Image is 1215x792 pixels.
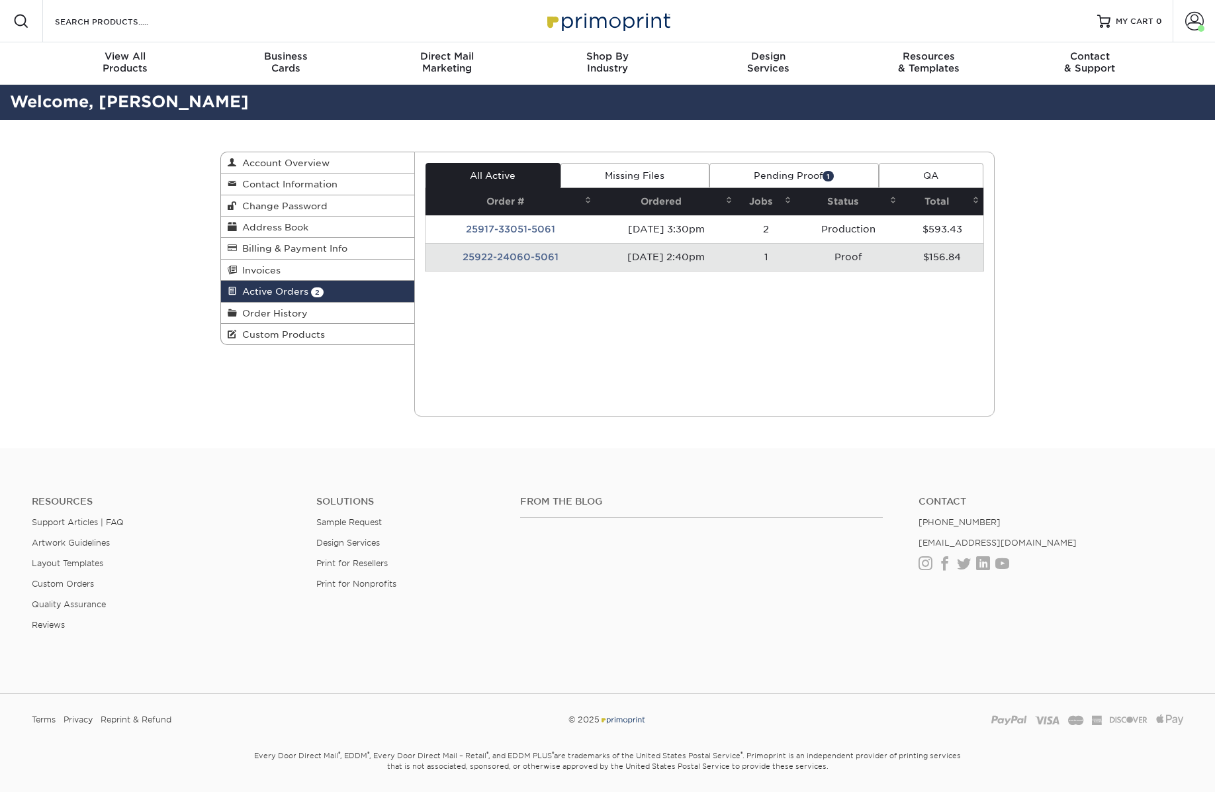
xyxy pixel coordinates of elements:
th: Order # [426,188,596,215]
span: Resources [848,50,1009,62]
span: 0 [1156,17,1162,26]
a: Custom Orders [32,579,94,589]
a: Contact Information [221,173,414,195]
span: Change Password [237,201,328,211]
a: Contact [919,496,1183,507]
a: Account Overview [221,152,414,173]
td: Proof [795,243,901,271]
span: Direct Mail [367,50,527,62]
td: 25922-24060-5061 [426,243,596,271]
a: Sample Request [316,517,382,527]
a: Missing Files [561,163,709,188]
span: 2 [311,287,324,297]
a: View AllProducts [45,42,206,85]
div: Products [45,50,206,74]
a: [PHONE_NUMBER] [919,517,1001,527]
img: Primoprint [600,715,646,724]
a: Change Password [221,195,414,217]
span: Order History [237,308,308,319]
span: View All [45,50,206,62]
a: Support Articles | FAQ [32,517,124,527]
td: [DATE] 3:30pm [596,215,737,243]
a: Billing & Payment Info [221,238,414,259]
td: Production [795,215,901,243]
span: MY CART [1116,16,1153,27]
span: 1 [823,171,834,181]
span: Design [688,50,848,62]
span: Contact Information [237,179,337,189]
a: Print for Resellers [316,558,388,568]
a: Terms [32,710,56,730]
th: Jobs [737,188,795,215]
div: Marketing [367,50,527,74]
span: Address Book [237,222,308,232]
sup: ® [367,750,369,757]
th: Total [901,188,983,215]
a: BusinessCards [206,42,367,85]
a: [EMAIL_ADDRESS][DOMAIN_NAME] [919,538,1077,548]
a: Quality Assurance [32,599,106,609]
h4: Solutions [316,496,500,507]
sup: ® [741,750,742,757]
a: Address Book [221,217,414,238]
th: Ordered [596,188,737,215]
sup: ® [552,750,554,757]
td: $593.43 [901,215,983,243]
a: Shop ByIndustry [527,42,688,85]
span: Billing & Payment Info [237,243,347,254]
th: Status [795,188,901,215]
a: Artwork Guidelines [32,538,110,548]
td: $156.84 [901,243,983,271]
sup: ® [338,750,340,757]
sup: ® [486,750,488,757]
h4: Resources [32,496,296,507]
div: Services [688,50,848,74]
a: Order History [221,303,414,324]
a: Invoices [221,260,414,281]
a: Resources& Templates [848,42,1009,85]
span: Invoices [237,265,281,275]
span: Contact [1009,50,1170,62]
div: & Templates [848,50,1009,74]
a: Design Services [316,538,380,548]
td: 25917-33051-5061 [426,215,596,243]
img: Primoprint [541,7,674,35]
span: Account Overview [237,158,330,168]
span: Active Orders [237,286,308,297]
td: 2 [737,215,795,243]
a: Contact& Support [1009,42,1170,85]
a: Reviews [32,620,65,630]
a: Privacy [64,710,93,730]
a: Print for Nonprofits [316,579,396,589]
span: Custom Products [237,329,325,340]
td: 1 [737,243,795,271]
div: Industry [527,50,688,74]
div: & Support [1009,50,1170,74]
a: QA [879,163,983,188]
span: Shop By [527,50,688,62]
h4: From the Blog [520,496,883,507]
td: [DATE] 2:40pm [596,243,737,271]
div: Cards [206,50,367,74]
a: Reprint & Refund [101,710,171,730]
a: Direct MailMarketing [367,42,527,85]
a: Active Orders 2 [221,281,414,302]
input: SEARCH PRODUCTS..... [54,13,183,29]
a: Layout Templates [32,558,103,568]
span: Business [206,50,367,62]
a: All Active [426,163,561,188]
a: DesignServices [688,42,848,85]
div: © 2025 [412,710,803,730]
a: Custom Products [221,324,414,344]
a: Pending Proof1 [709,163,879,188]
